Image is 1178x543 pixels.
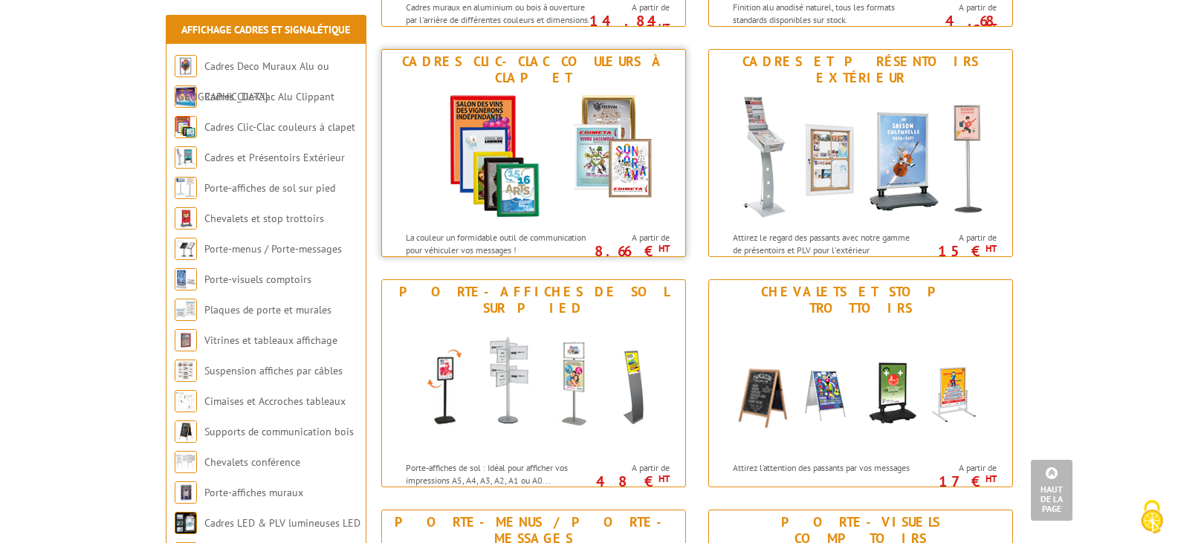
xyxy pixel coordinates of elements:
div: Cadres Clic-Clac couleurs à clapet [386,53,682,86]
img: Porte-visuels comptoirs [175,268,197,290]
img: Chevalets conférence [175,451,197,473]
a: Vitrines et tableaux affichage [204,334,337,347]
a: Cadres et Présentoirs Extérieur [204,151,345,164]
span: A partir de [594,1,670,13]
img: Cadres Clic-Clac couleurs à clapet [175,116,197,138]
a: Cadres Clic-Clac couleurs à clapet [204,120,355,134]
a: Porte-visuels comptoirs [204,273,311,286]
a: Porte-affiches de sol sur pied Porte-affiches de sol sur pied Porte-affiches de sol : Idéal pour ... [381,279,686,487]
div: Cadres et Présentoirs Extérieur [713,53,1009,86]
a: Affichage Cadres et Signalétique [181,23,350,36]
a: Chevalets et stop trottoirs [204,212,324,225]
img: Vitrines et tableaux affichage [175,329,197,351]
p: Porte-affiches de sol : Idéal pour afficher vos impressions A5, A4, A3, A2, A1 ou A0... [406,461,590,487]
img: Cadres LED & PLV lumineuses LED [175,512,197,534]
sup: HT [658,242,670,255]
p: 4.68 € [913,16,997,34]
img: Supports de communication bois [175,420,197,443]
img: Chevalets et stop trottoirs [175,207,197,230]
sup: HT [658,21,670,33]
p: Attirez l’attention des passants par vos messages [733,461,917,474]
a: Cadres Clic-Clac couleurs à clapet Cadres Clic-Clac couleurs à clapet La couleur un formidable ou... [381,49,686,257]
div: Porte-affiches de sol sur pied [386,284,682,316]
span: A partir de [921,1,997,13]
img: Cookies (fenêtre modale) [1133,498,1171,536]
img: Cadres Clic-Clac couleurs à clapet [396,90,671,224]
a: Cimaises et Accroches tableaux [204,394,346,408]
span: A partir de [594,462,670,474]
img: Plaques de porte et murales [175,299,197,321]
sup: HT [986,472,997,485]
button: Cookies (fenêtre modale) [1126,492,1178,543]
p: 8.66 € [586,247,670,256]
img: Cadres et Présentoirs Extérieur [175,146,197,169]
img: Porte-menus / Porte-messages [175,238,197,260]
p: 15 € [913,247,997,256]
img: Porte-affiches de sol sur pied [175,177,197,199]
img: Cadres Deco Muraux Alu ou Bois [175,55,197,77]
sup: HT [986,21,997,33]
a: Cadres Clic-Clac Alu Clippant [204,90,334,103]
span: A partir de [921,232,997,244]
img: Cadres et Présentoirs Extérieur [723,90,998,224]
a: Cadres et Présentoirs Extérieur Cadres et Présentoirs Extérieur Attirez le regard des passants av... [708,49,1013,257]
a: Haut de la page [1031,460,1072,521]
img: Suspension affiches par câbles [175,360,197,382]
a: Porte-menus / Porte-messages [204,242,342,256]
p: 48 € [586,477,670,486]
img: Cimaises et Accroches tableaux [175,390,197,412]
a: Cadres Deco Muraux Alu ou [GEOGRAPHIC_DATA] [175,59,329,103]
p: La couleur un formidable outil de communication pour véhiculer vos messages ! [406,231,590,256]
p: 17 € [913,477,997,486]
p: Cadres muraux en aluminium ou bois à ouverture par l'arrière de différentes couleurs et dimension... [406,1,590,52]
sup: HT [986,242,997,255]
span: A partir de [921,462,997,474]
a: Cadres LED & PLV lumineuses LED [204,516,360,530]
sup: HT [658,472,670,485]
img: Porte-affiches muraux [175,481,197,504]
p: 14.84 € [586,16,670,34]
p: Finition alu anodisé naturel, tous les formats standards disponibles sur stock. [733,1,917,26]
span: A partir de [594,232,670,244]
div: Chevalets et stop trottoirs [713,284,1009,316]
img: Porte-affiches de sol sur pied [396,320,671,454]
a: Porte-affiches de sol sur pied [204,181,335,195]
a: Chevalets conférence [204,455,300,469]
a: Chevalets et stop trottoirs Chevalets et stop trottoirs Attirez l’attention des passants par vos ... [708,279,1013,487]
a: Porte-affiches muraux [204,486,303,499]
a: Supports de communication bois [204,425,354,438]
a: Plaques de porte et murales [204,303,331,316]
img: Chevalets et stop trottoirs [723,320,998,454]
a: Suspension affiches par câbles [204,364,343,377]
p: Attirez le regard des passants avec notre gamme de présentoirs et PLV pour l'extérieur [733,231,917,256]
